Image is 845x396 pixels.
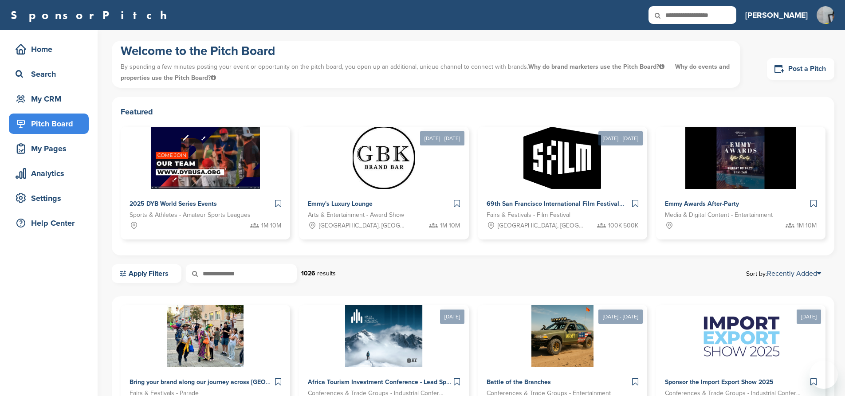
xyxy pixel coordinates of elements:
[797,310,821,324] div: [DATE]
[121,127,290,239] a: Sponsorpitch & 2025 DYB World Series Events Sports & Athletes - Amateur Sports Leagues 1M-10M
[598,131,643,145] div: [DATE] - [DATE]
[598,310,643,324] div: [DATE] - [DATE]
[130,200,217,208] span: 2025 DYB World Series Events
[308,210,404,220] span: Arts & Entertainment - Award Show
[345,305,422,367] img: Sponsorpitch &
[9,89,89,109] a: My CRM
[13,141,89,157] div: My Pages
[13,165,89,181] div: Analytics
[9,213,89,233] a: Help Center
[13,41,89,57] div: Home
[9,114,89,134] a: Pitch Board
[130,378,392,386] span: Bring your brand along our journey across [GEOGRAPHIC_DATA] and [GEOGRAPHIC_DATA]
[498,221,585,231] span: [GEOGRAPHIC_DATA], [GEOGRAPHIC_DATA]
[121,59,731,86] p: By spending a few minutes posting your event or opportunity on the pitch board, you open up an ad...
[746,270,821,277] span: Sort by:
[9,64,89,84] a: Search
[317,270,336,277] span: results
[531,305,593,367] img: Sponsorpitch &
[9,39,89,59] a: Home
[9,163,89,184] a: Analytics
[167,305,244,367] img: Sponsorpitch &
[608,221,638,231] span: 100K-500K
[693,305,788,367] img: Sponsorpitch &
[13,116,89,132] div: Pitch Board
[440,310,464,324] div: [DATE]
[353,127,415,189] img: Sponsorpitch &
[112,264,181,283] a: Apply Filters
[523,127,601,189] img: Sponsorpitch &
[151,127,260,189] img: Sponsorpitch &
[528,63,666,71] span: Why do brand marketers use the Pitch Board?
[121,43,731,59] h1: Welcome to the Pitch Board
[745,9,808,21] h3: [PERSON_NAME]
[745,5,808,25] a: [PERSON_NAME]
[420,131,464,145] div: [DATE] - [DATE]
[301,270,315,277] strong: 1026
[478,113,647,239] a: [DATE] - [DATE] Sponsorpitch & 69th San Francisco International Film Festival Fairs & Festivals -...
[319,221,406,231] span: [GEOGRAPHIC_DATA], [GEOGRAPHIC_DATA]
[299,113,468,239] a: [DATE] - [DATE] Sponsorpitch & Emmy's Luxury Lounge Arts & Entertainment - Award Show [GEOGRAPHIC...
[656,127,825,239] a: Sponsorpitch & Emmy Awards After-Party Media & Digital Content - Entertainment 1M-10M
[11,9,173,21] a: SponsorPitch
[130,210,251,220] span: Sports & Athletes - Amateur Sports Leagues
[308,200,373,208] span: Emmy's Luxury Lounge
[665,200,739,208] span: Emmy Awards After-Party
[121,106,825,118] h2: Featured
[13,66,89,82] div: Search
[487,210,570,220] span: Fairs & Festivals - Film Festival
[261,221,281,231] span: 1M-10M
[797,221,817,231] span: 1M-10M
[665,210,773,220] span: Media & Digital Content - Entertainment
[13,190,89,206] div: Settings
[9,138,89,159] a: My Pages
[810,361,838,389] iframe: Button to launch messaging window
[308,378,462,386] span: Africa Tourism Investment Conference - Lead Sponsor
[767,58,834,80] a: Post a Pitch
[13,91,89,107] div: My CRM
[685,127,796,189] img: Sponsorpitch &
[767,269,821,278] a: Recently Added
[9,188,89,208] a: Settings
[487,200,619,208] span: 69th San Francisco International Film Festival
[13,215,89,231] div: Help Center
[487,378,551,386] span: Battle of the Branches
[665,378,774,386] span: Sponsor the Import Export Show 2025
[440,221,460,231] span: 1M-10M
